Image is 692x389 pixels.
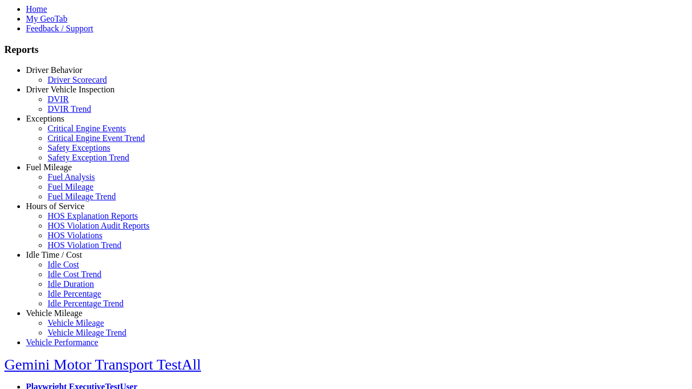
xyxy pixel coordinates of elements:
a: Vehicle Performance [26,338,98,347]
a: Fuel Mileage [26,163,72,172]
a: Vehicle Mileage [48,318,104,327]
a: Idle Time / Cost [26,250,82,259]
a: Vehicle Mileage [26,308,82,318]
a: Safety Exception Trend [48,153,129,162]
a: Driver Behavior [26,65,82,75]
a: Hours of Service [26,202,84,211]
a: Home [26,4,47,14]
a: Driver Scorecard [48,75,107,84]
a: Idle Cost [48,260,79,269]
a: Idle Duration [48,279,94,289]
a: Gemini Motor Transport TestAll [4,356,201,373]
a: HOS Violations [48,231,102,240]
a: My GeoTab [26,14,68,23]
h3: Reports [4,44,688,56]
a: Feedback / Support [26,24,93,33]
a: Driver Vehicle Inspection [26,85,115,94]
a: HOS Violation Trend [48,240,122,250]
a: Critical Engine Events [48,124,126,133]
a: HOS Violation Audit Reports [48,221,150,230]
a: Fuel Mileage Trend [48,192,116,201]
a: Fuel Mileage [48,182,94,191]
a: Safety Exceptions [48,143,110,152]
a: Critical Engine Event Trend [48,133,145,143]
a: HOS Explanation Reports [48,211,138,220]
a: Vehicle Mileage Trend [48,328,127,337]
a: Idle Cost Trend [48,270,102,279]
a: DVIR [48,95,69,104]
a: Idle Percentage Trend [48,299,123,308]
a: Fuel Analysis [48,172,95,182]
a: DVIR Trend [48,104,91,113]
a: Idle Percentage [48,289,101,298]
a: Exceptions [26,114,64,123]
